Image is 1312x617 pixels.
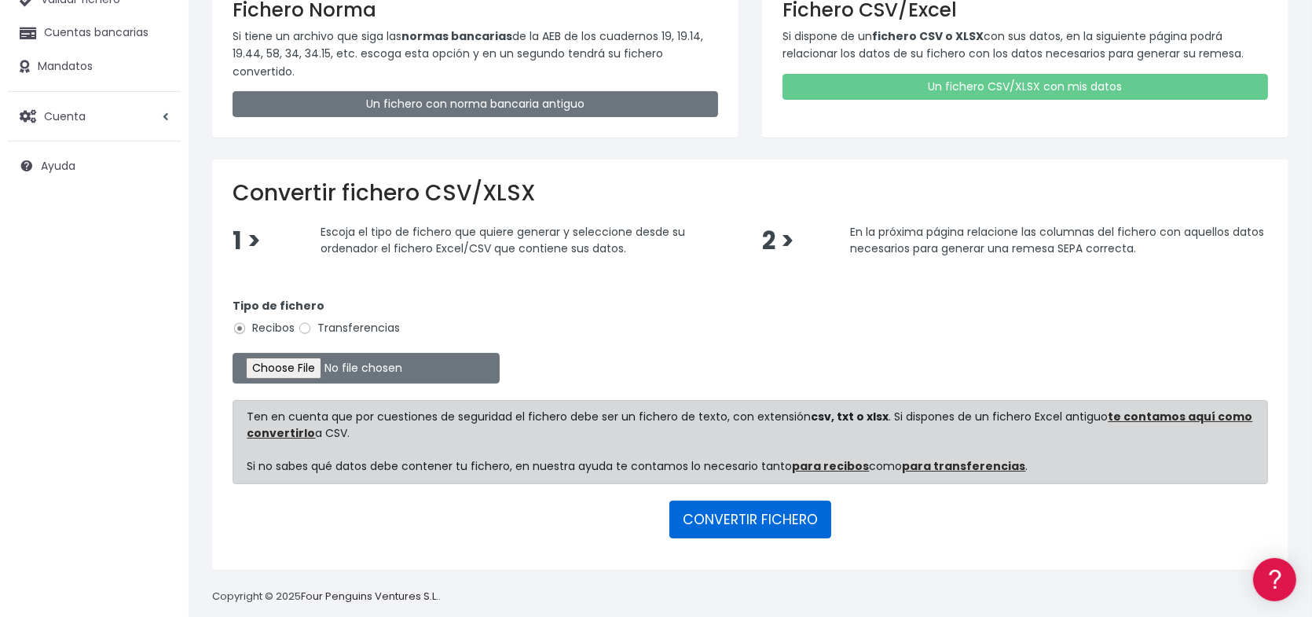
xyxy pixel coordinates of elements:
[233,400,1268,484] div: Ten en cuenta que por cuestiones de seguridad el fichero debe ser un fichero de texto, con extens...
[401,28,512,44] strong: normas bancarias
[872,28,984,44] strong: fichero CSV o XLSX
[16,134,299,158] a: Información general
[41,158,75,174] span: Ayuda
[16,199,299,223] a: Formatos
[762,224,794,258] span: 2 >
[16,109,299,124] div: Información general
[903,458,1026,474] a: para transferencias
[233,28,718,80] p: Si tiene un archivo que siga las de la AEB de los cuadernos 19, 19.14, 19.44, 58, 34, 34.15, etc....
[233,91,718,117] a: Un fichero con norma bancaria antiguo
[16,223,299,248] a: Problemas habituales
[233,224,261,258] span: 1 >
[233,180,1268,207] h2: Convertir fichero CSV/XLSX
[793,458,870,474] a: para recibos
[233,298,324,314] strong: Tipo de fichero
[321,223,685,256] span: Escoja el tipo de fichero que quiere generar y seleccione desde su ordenador el fichero Excel/CSV...
[850,223,1264,256] span: En la próxima página relacione las columnas del fichero con aquellos datos necesarios para genera...
[8,50,181,83] a: Mandatos
[812,409,889,424] strong: csv, txt o xlsx
[16,337,299,362] a: General
[8,149,181,182] a: Ayuda
[247,409,1253,441] a: te contamos aquí como convertirlo
[16,402,299,426] a: API
[8,100,181,133] a: Cuenta
[216,453,302,468] a: POWERED BY ENCHANT
[233,320,295,336] label: Recibos
[298,320,400,336] label: Transferencias
[782,28,1268,63] p: Si dispone de un con sus datos, en la siguiente página podrá relacionar los datos de su fichero c...
[212,589,441,605] p: Copyright © 2025 .
[8,17,181,50] a: Cuentas bancarias
[782,74,1268,100] a: Un fichero CSV/XLSX con mis datos
[301,589,438,604] a: Four Penguins Ventures S.L.
[16,248,299,272] a: Videotutoriales
[16,174,299,189] div: Convertir ficheros
[44,108,86,123] span: Cuenta
[16,421,299,448] button: Contáctanos
[16,312,299,327] div: Facturación
[16,272,299,296] a: Perfiles de empresas
[669,501,831,538] button: CONVERTIR FICHERO
[16,377,299,392] div: Programadores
